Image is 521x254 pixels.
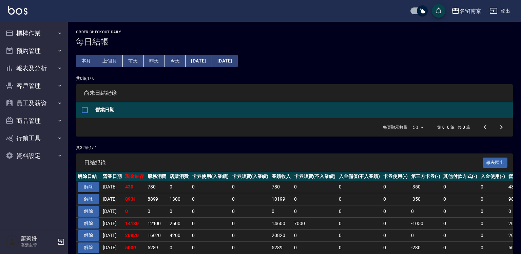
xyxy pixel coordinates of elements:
button: 名留南京 [449,4,484,18]
td: 5009 [123,242,146,254]
td: [DATE] [101,205,123,217]
th: 卡券販賣(不入業績) [292,172,337,181]
a: 報表匯出 [483,159,508,165]
td: 780 [270,181,292,193]
td: 0 [190,193,230,205]
td: 0 [123,205,146,217]
button: 昨天 [144,55,165,67]
td: [DATE] [101,193,123,205]
td: 0 [479,205,507,217]
th: 營業日期 [94,102,513,118]
td: 0 [190,230,230,242]
button: 報表及分析 [3,59,65,77]
th: 店販消費 [168,172,190,181]
td: 0 [230,242,270,254]
td: 0 [292,242,337,254]
button: [DATE] [186,55,212,67]
td: 0 [442,193,479,205]
td: 0 [230,193,270,205]
td: 5289 [270,242,292,254]
th: 第三方卡券(-) [409,172,442,181]
td: 0 [292,181,337,193]
button: 報表匯出 [483,158,508,168]
button: 行銷工具 [3,129,65,147]
button: 解除 [78,218,99,229]
td: [DATE] [101,242,123,254]
td: 0 [442,217,479,230]
button: 解除 [78,242,99,253]
th: 其他付款方式(-) [442,172,479,181]
img: Person [5,235,19,249]
p: 高階主管 [21,242,55,248]
span: 尚未日結紀錄 [84,90,505,96]
button: [DATE] [212,55,238,67]
button: 解除 [78,182,99,192]
td: 0 [337,205,382,217]
td: 0 [382,193,409,205]
th: 解除日結 [76,172,101,181]
td: 430 [123,181,146,193]
h5: 蕭莉姍 [21,235,55,242]
td: 0 [230,230,270,242]
td: 16620 [146,230,168,242]
td: 0 [292,205,337,217]
div: 50 [410,118,426,137]
td: 0 [292,230,337,242]
p: 第 0–0 筆 共 0 筆 [437,124,470,130]
td: 0 [479,181,507,193]
td: 8931 [123,193,146,205]
td: 5289 [146,242,168,254]
td: 2500 [168,217,190,230]
td: 0 [190,205,230,217]
td: 0 [337,181,382,193]
td: 0 [479,242,507,254]
button: 本月 [76,55,97,67]
td: 0 [168,205,190,217]
button: 預約管理 [3,42,65,60]
h3: 每日結帳 [76,37,513,47]
td: 0 [337,242,382,254]
td: -280 [409,242,442,254]
td: [DATE] [101,181,123,193]
th: 現金結存 [123,172,146,181]
button: 上個月 [97,55,123,67]
td: 0 [409,230,442,242]
p: 每頁顯示數量 [383,124,407,130]
td: -350 [409,181,442,193]
th: 業績收入 [270,172,292,181]
td: 0 [190,181,230,193]
td: 780 [146,181,168,193]
td: -1050 [409,217,442,230]
button: 客戶管理 [3,77,65,95]
button: 解除 [78,194,99,204]
td: 0 [337,217,382,230]
th: 入金使用(-) [479,172,507,181]
td: 0 [292,193,337,205]
td: 0 [479,217,507,230]
button: 今天 [165,55,186,67]
h2: Order checkout daily [76,30,513,34]
td: 4200 [168,230,190,242]
td: [DATE] [101,217,123,230]
p: 共 32 筆, 1 / 1 [76,145,513,151]
button: 櫃檯作業 [3,24,65,42]
td: 7000 [292,217,337,230]
button: 解除 [78,230,99,241]
td: 14130 [123,217,146,230]
td: 20820 [270,230,292,242]
p: 共 0 筆, 1 / 0 [76,75,513,81]
td: 0 [442,181,479,193]
td: 0 [190,242,230,254]
td: 0 [230,205,270,217]
td: 10199 [270,193,292,205]
td: 0 [230,181,270,193]
td: 0 [168,242,190,254]
td: 0 [190,217,230,230]
td: 0 [409,205,442,217]
td: [DATE] [101,230,123,242]
th: 服務消費 [146,172,168,181]
button: 前天 [123,55,144,67]
td: 14600 [270,217,292,230]
td: 0 [270,205,292,217]
td: 12100 [146,217,168,230]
